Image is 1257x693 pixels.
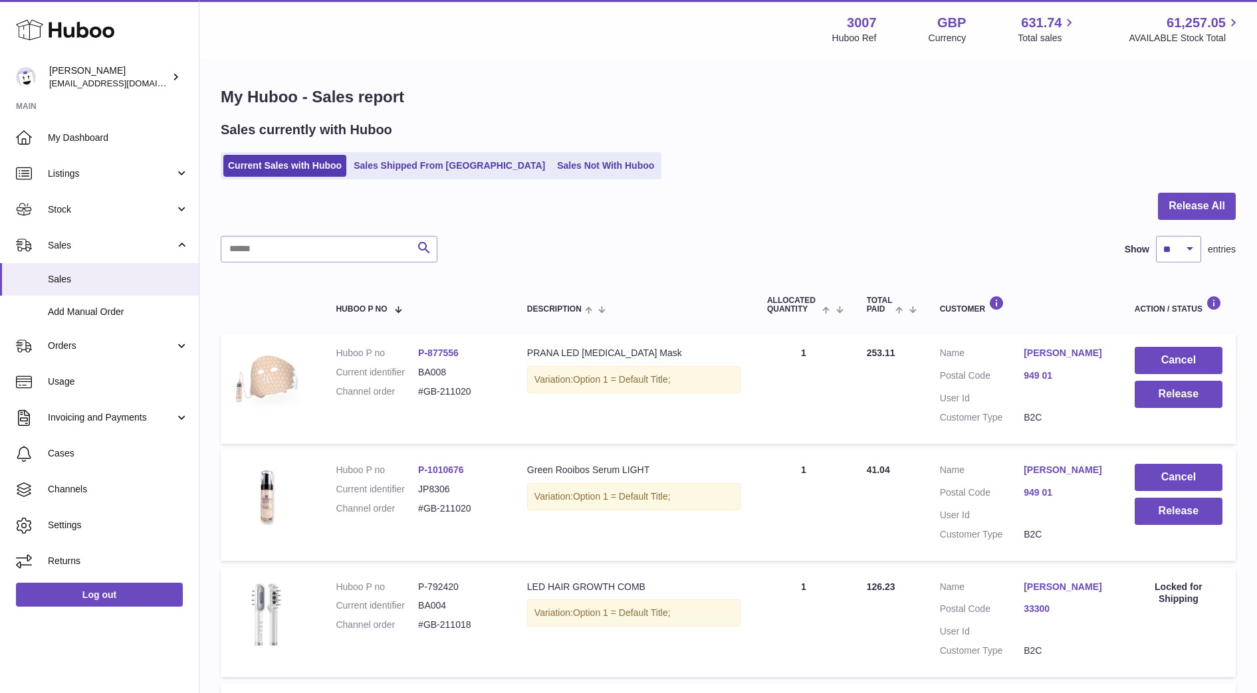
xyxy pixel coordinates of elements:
button: Release [1135,498,1222,525]
dt: Channel order [336,502,418,515]
div: Huboo Ref [832,32,877,45]
button: Cancel [1135,347,1222,374]
dt: Name [940,464,1024,480]
td: 1 [754,567,854,678]
dd: P-792420 [418,581,501,593]
span: Description [527,305,582,314]
dt: Name [940,581,1024,597]
span: 41.04 [867,464,890,475]
div: [PERSON_NAME] [49,64,169,90]
span: [EMAIL_ADDRESS][DOMAIN_NAME] [49,78,195,88]
span: My Dashboard [48,132,189,144]
span: Option 1 = Default Title; [573,607,671,618]
dt: User Id [940,625,1024,638]
dt: Postal Code [940,369,1024,385]
span: Invoicing and Payments [48,411,175,424]
div: Customer [940,296,1108,314]
span: Option 1 = Default Title; [573,491,671,502]
dt: Channel order [336,385,418,398]
img: image-swatches-1_4_1726229247632-1726229547.jpg [234,464,300,530]
div: PRANA LED [MEDICAL_DATA] Mask [527,347,741,359]
span: Returns [48,555,189,567]
dt: Current identifier [336,483,418,496]
dt: Name [940,347,1024,363]
dd: #GB-211020 [418,502,501,515]
div: Action / Status [1135,296,1222,314]
dt: Channel order [336,619,418,631]
a: Sales Shipped From [GEOGRAPHIC_DATA] [349,155,550,177]
h2: Sales currently with Huboo [221,121,392,139]
dt: Huboo P no [336,581,418,593]
span: Settings [48,519,189,532]
dd: #GB-211018 [418,619,501,631]
div: Currency [929,32,967,45]
a: Current Sales with Huboo [223,155,346,177]
dd: #GB-211020 [418,385,501,398]
strong: GBP [937,14,966,32]
span: 253.11 [867,347,895,358]
span: Total sales [1018,32,1077,45]
span: Sales [48,273,189,286]
a: 949 01 [1024,486,1108,499]
dd: BA008 [418,366,501,379]
span: Orders [48,340,175,352]
dt: Customer Type [940,644,1024,657]
dt: Current identifier [336,366,418,379]
button: Release [1135,381,1222,408]
dt: Postal Code [940,603,1024,619]
button: Release All [1158,193,1236,220]
span: ALLOCATED Quantity [767,296,819,314]
span: Listings [48,167,175,180]
dt: Postal Code [940,486,1024,502]
div: Green Rooibos Serum LIGHT [527,464,741,476]
div: Variation: [527,599,741,627]
dd: JP8306 [418,483,501,496]
dd: BA004 [418,599,501,612]
dd: B2C [1024,411,1108,424]
span: Sales [48,239,175,252]
dt: Huboo P no [336,464,418,476]
a: P-1010676 [418,464,464,475]
button: Cancel [1135,464,1222,491]
span: entries [1208,243,1236,256]
a: Log out [16,583,183,607]
span: Cases [48,447,189,460]
a: [PERSON_NAME] [1024,464,1108,476]
a: [PERSON_NAME] [1024,347,1108,359]
a: 949 01 [1024,369,1108,382]
img: 30071704385433.jpg [234,347,300,413]
span: Usage [48,375,189,388]
dt: Huboo P no [336,347,418,359]
strong: 3007 [847,14,877,32]
dt: Current identifier [336,599,418,612]
dt: Customer Type [940,528,1024,541]
div: Variation: [527,366,741,393]
a: P-877556 [418,347,459,358]
span: 61,257.05 [1167,14,1226,32]
label: Show [1125,243,1149,256]
td: 1 [754,450,854,561]
span: Option 1 = Default Title; [573,374,671,385]
a: Sales Not With Huboo [552,155,659,177]
span: Channels [48,483,189,496]
div: LED HAIR GROWTH COMB [527,581,741,593]
dt: User Id [940,509,1024,522]
span: Huboo P no [336,305,387,314]
img: 30071687430506.png [234,581,300,647]
span: 631.74 [1021,14,1062,32]
div: Variation: [527,483,741,510]
dt: User Id [940,392,1024,405]
a: 61,257.05 AVAILABLE Stock Total [1129,14,1241,45]
h1: My Huboo - Sales report [221,86,1236,108]
div: Locked for Shipping [1135,581,1222,606]
span: Stock [48,203,175,216]
span: 126.23 [867,581,895,592]
a: 33300 [1024,603,1108,615]
span: Total paid [867,296,893,314]
dd: B2C [1024,528,1108,541]
dt: Customer Type [940,411,1024,424]
a: 631.74 Total sales [1018,14,1077,45]
a: [PERSON_NAME] [1024,581,1108,593]
span: AVAILABLE Stock Total [1129,32,1241,45]
img: bevmay@maysama.com [16,67,36,87]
